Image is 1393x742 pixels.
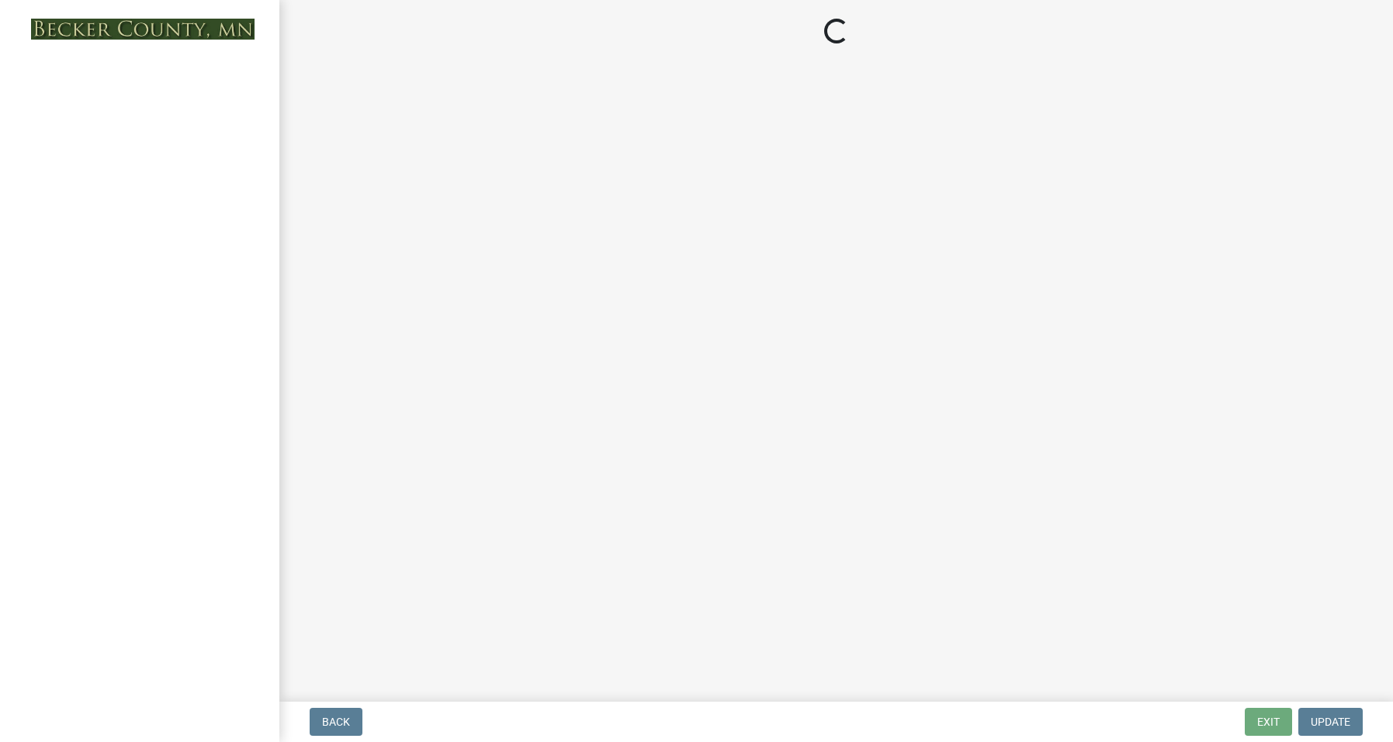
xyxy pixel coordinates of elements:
[1245,708,1292,736] button: Exit
[1298,708,1363,736] button: Update
[31,19,255,40] img: Becker County, Minnesota
[322,716,350,728] span: Back
[310,708,362,736] button: Back
[1311,716,1350,728] span: Update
